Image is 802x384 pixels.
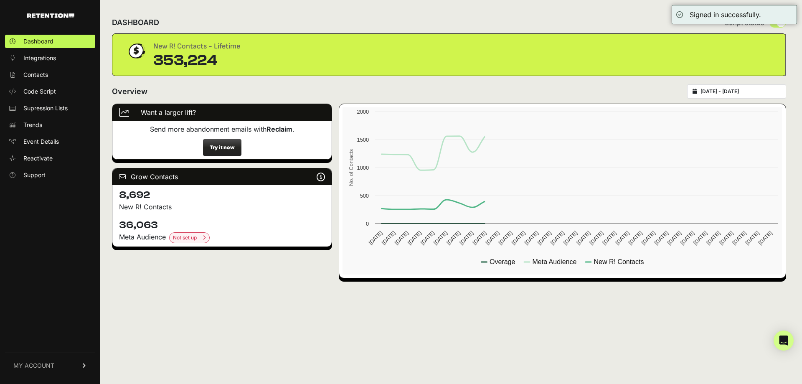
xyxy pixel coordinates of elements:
div: Open Intercom Messenger [774,331,794,351]
span: Support [23,171,46,179]
text: [DATE] [627,230,644,246]
div: Grow Contacts [112,168,332,185]
text: [DATE] [614,230,631,246]
text: [DATE] [406,230,423,246]
text: [DATE] [471,230,487,246]
text: [DATE] [575,230,591,246]
span: Trends [23,121,42,129]
text: [DATE] [588,230,604,246]
h2: DASHBOARD [112,17,159,28]
text: [DATE] [757,230,774,246]
a: Integrations [5,51,95,65]
span: Dashboard [23,37,53,46]
text: [DATE] [381,230,397,246]
img: Retention.com [27,13,74,18]
div: Signed in successfully. [690,10,761,20]
text: [DATE] [536,230,553,246]
div: Meta Audience [119,232,325,243]
text: [DATE] [510,230,527,246]
text: [DATE] [705,230,721,246]
a: Supression Lists [5,102,95,115]
p: New R! Contacts [119,202,325,212]
a: Event Details [5,135,95,148]
div: 353,224 [153,52,240,69]
text: 500 [360,193,369,199]
text: 0 [366,221,369,227]
text: [DATE] [640,230,657,246]
h4: 36,063 [119,219,325,232]
text: [DATE] [458,230,475,246]
a: MY ACCOUNT [5,353,95,378]
strong: Try it now [210,144,235,150]
text: [DATE] [549,230,566,246]
text: [DATE] [692,230,708,246]
text: 1000 [357,165,369,171]
text: [DATE] [393,230,410,246]
text: 1500 [357,137,369,143]
span: Integrations [23,54,56,62]
div: Want a larger lift? [112,104,332,121]
text: [DATE] [368,230,384,246]
h2: Overview [112,86,147,97]
a: Reactivate [5,152,95,165]
a: Trends [5,118,95,132]
img: dollar-coin-05c43ed7efb7bc0c12610022525b4bbbb207c7efeef5aecc26f025e68dcafac9.png [126,41,147,61]
text: 2000 [357,109,369,115]
span: Code Script [23,87,56,96]
text: Overage [490,258,515,265]
text: Meta Audience [533,258,577,265]
a: Dashboard [5,35,95,48]
strong: Reclaim [266,125,292,133]
span: MY ACCOUNT [13,361,54,370]
a: Support [5,168,95,182]
div: New R! Contacts - Lifetime [153,41,240,52]
a: Code Script [5,85,95,98]
span: Supression Lists [23,104,68,112]
a: Contacts [5,68,95,81]
span: Contacts [23,71,48,79]
text: [DATE] [679,230,695,246]
span: Event Details [23,137,59,146]
h4: 8,692 [119,188,325,202]
text: [DATE] [601,230,617,246]
text: No. of Contacts [348,149,354,186]
text: [DATE] [445,230,462,246]
text: [DATE] [485,230,501,246]
text: [DATE] [562,230,579,246]
p: Send more abandonment emails with . [119,124,325,134]
text: [DATE] [523,230,540,246]
text: [DATE] [666,230,683,246]
text: [DATE] [731,230,747,246]
text: [DATE] [419,230,436,246]
span: Reactivate [23,154,53,163]
text: [DATE] [744,230,761,246]
text: [DATE] [497,230,514,246]
text: New R! Contacts [594,258,644,265]
text: [DATE] [653,230,670,246]
text: [DATE] [432,230,449,246]
text: [DATE] [718,230,734,246]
